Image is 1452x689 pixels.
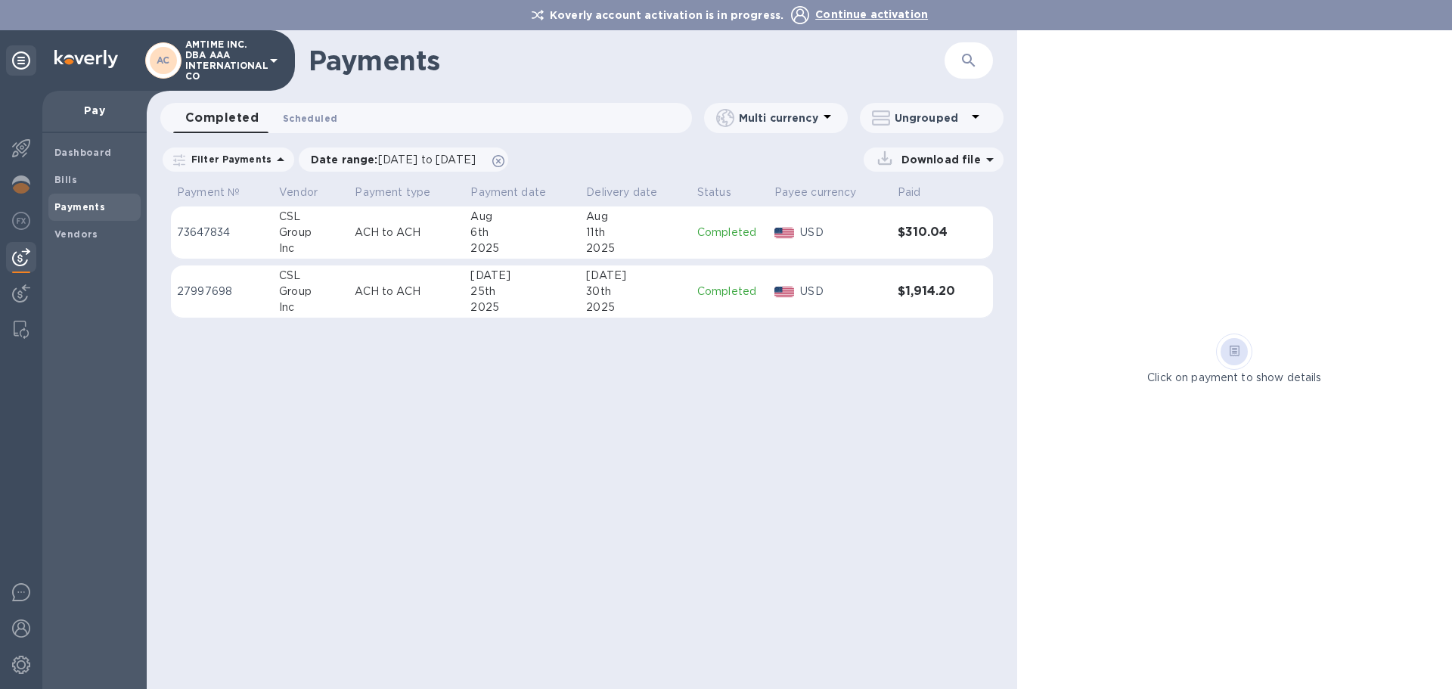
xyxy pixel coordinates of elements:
[279,284,343,299] div: Group
[470,268,574,284] div: [DATE]
[815,8,928,20] span: Continue activation
[185,153,271,166] p: Filter Payments
[586,185,657,200] p: Delivery date
[54,174,77,185] b: Bills
[586,268,685,284] div: [DATE]
[6,45,36,76] div: Unpin categories
[309,45,856,76] h1: Payments
[895,152,981,167] p: Download file
[279,241,343,256] div: Inc
[586,284,685,299] div: 30th
[470,185,566,200] span: Payment date
[177,225,267,241] p: 73647834
[1147,370,1321,386] p: Click on payment to show details
[283,110,337,126] span: Scheduled
[774,185,857,200] p: Payee currency
[54,50,118,68] img: Logo
[355,185,450,200] span: Payment type
[586,225,685,241] div: 11th
[279,225,343,241] div: Group
[355,225,458,241] p: ACH to ACH
[355,185,430,200] p: Payment type
[774,185,876,200] span: Payee currency
[470,241,574,256] div: 2025
[279,185,318,200] p: Vendor
[279,209,343,225] div: CSL
[157,54,170,66] b: AC
[12,212,30,230] img: Foreign exchange
[739,110,818,126] p: Multi currency
[895,110,966,126] p: Ungrouped
[774,287,795,297] img: USD
[470,185,546,200] p: Payment date
[898,225,960,240] h3: $310.04
[54,103,135,118] p: Pay
[470,225,574,241] div: 6th
[800,225,885,241] p: USD
[470,299,574,315] div: 2025
[311,152,483,167] p: Date range :
[697,185,731,200] p: Status
[586,299,685,315] div: 2025
[697,284,762,299] p: Completed
[279,299,343,315] div: Inc
[355,284,458,299] p: ACH to ACH
[378,154,476,166] span: [DATE] to [DATE]
[185,107,259,129] span: Completed
[177,185,259,200] span: Payment №
[586,209,685,225] div: Aug
[697,225,762,241] p: Completed
[299,147,508,172] div: Date range:[DATE] to [DATE]
[586,241,685,256] div: 2025
[697,185,751,200] span: Status
[898,185,921,200] p: Paid
[898,284,960,299] h3: $1,914.20
[54,201,105,213] b: Payments
[800,284,885,299] p: USD
[586,185,677,200] span: Delivery date
[177,284,267,299] p: 27997698
[279,268,343,284] div: CSL
[898,185,941,200] span: Paid
[185,39,261,82] p: AMTIME INC. DBA AAA INTERNATIONAL CO
[177,185,240,200] p: Payment №
[470,284,574,299] div: 25th
[774,228,795,238] img: USD
[524,8,791,23] p: Koverly account activation is in progress.
[54,228,98,240] b: Vendors
[470,209,574,225] div: Aug
[54,147,112,158] b: Dashboard
[279,185,337,200] span: Vendor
